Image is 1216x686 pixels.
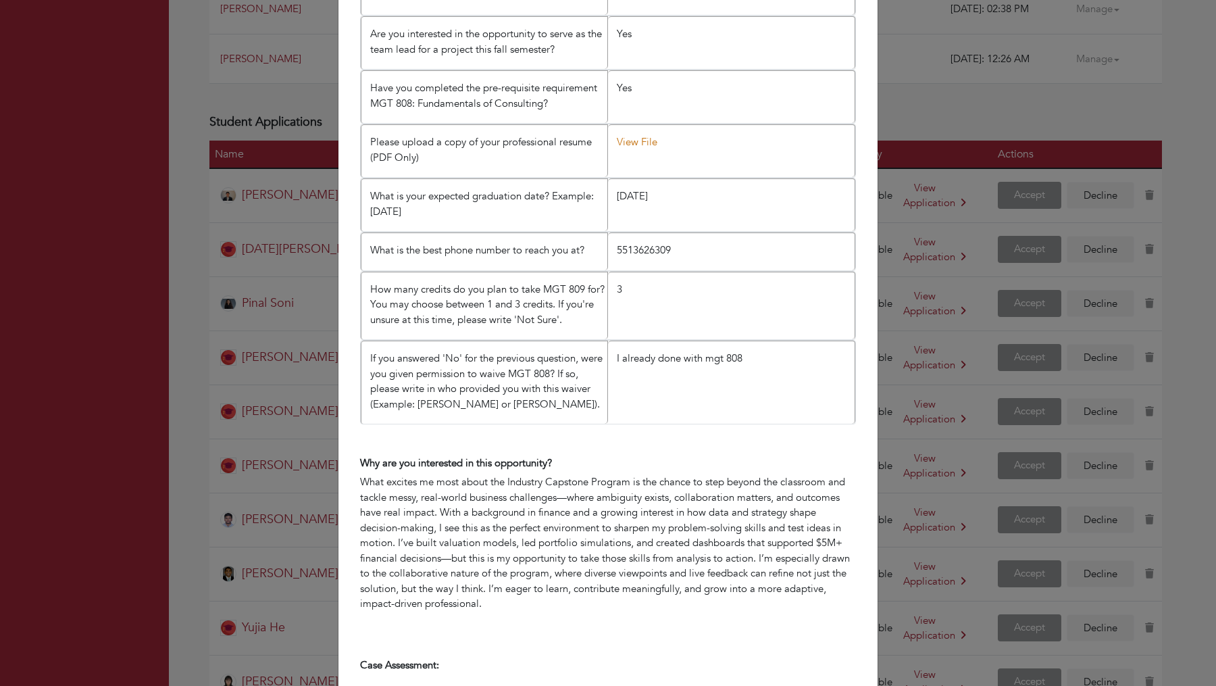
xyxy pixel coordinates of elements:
[361,124,608,177] li: Please upload a copy of your professional resume (PDF Only)
[608,272,855,340] li: 3
[361,232,608,270] li: What is the best phone number to reach you at?
[361,178,608,231] li: What is your expected graduation date? Example: [DATE]
[361,70,608,123] li: Have you completed the pre-requisite requirement MGT 808: Fundamentals of Consulting?
[608,70,855,123] li: Yes
[361,16,608,69] li: Are you interested in the opportunity to serve as the team lead for a project this fall semester?
[608,178,855,231] li: [DATE]
[360,474,856,627] div: What excites me most about the Industry Capstone Program is the chance to step beyond the classro...
[608,341,855,424] li: I already done with mgt 808
[608,16,855,69] li: Yes
[361,272,608,340] li: How many credits do you plan to take MGT 809 for? You may choose between 1 and 3 credits. If you'...
[361,341,608,424] li: If you answered 'No' for the previous question, were you given permission to waive MGT 808? If so...
[360,659,856,671] h6: Case Assessment:
[360,457,856,469] h6: Why are you interested in this opportunity?
[617,135,657,149] a: View File
[608,232,855,270] li: 5513626309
